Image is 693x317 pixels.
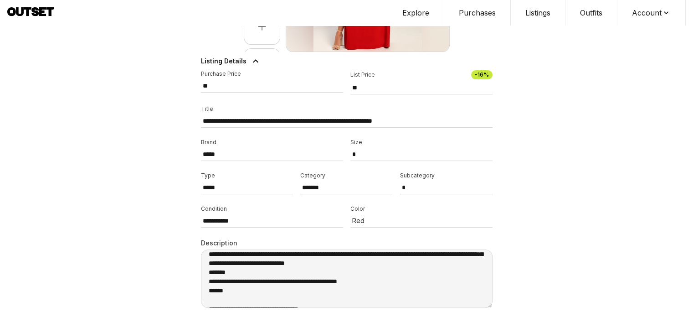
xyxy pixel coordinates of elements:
[350,139,493,146] p: Size
[352,216,478,225] p: Red
[201,52,493,70] button: Listing Details
[201,57,246,66] span: Listing Details
[400,172,493,179] p: Subcategory
[201,139,343,146] p: Brand
[201,205,343,213] p: Condition
[350,205,493,213] p: Color
[471,70,493,79] span: -16 %
[201,172,293,179] p: Type
[201,239,493,248] p: Description
[300,172,393,179] p: Category
[350,71,375,78] p: List Price
[201,105,493,113] p: Title
[201,70,343,78] p: Purchase Price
